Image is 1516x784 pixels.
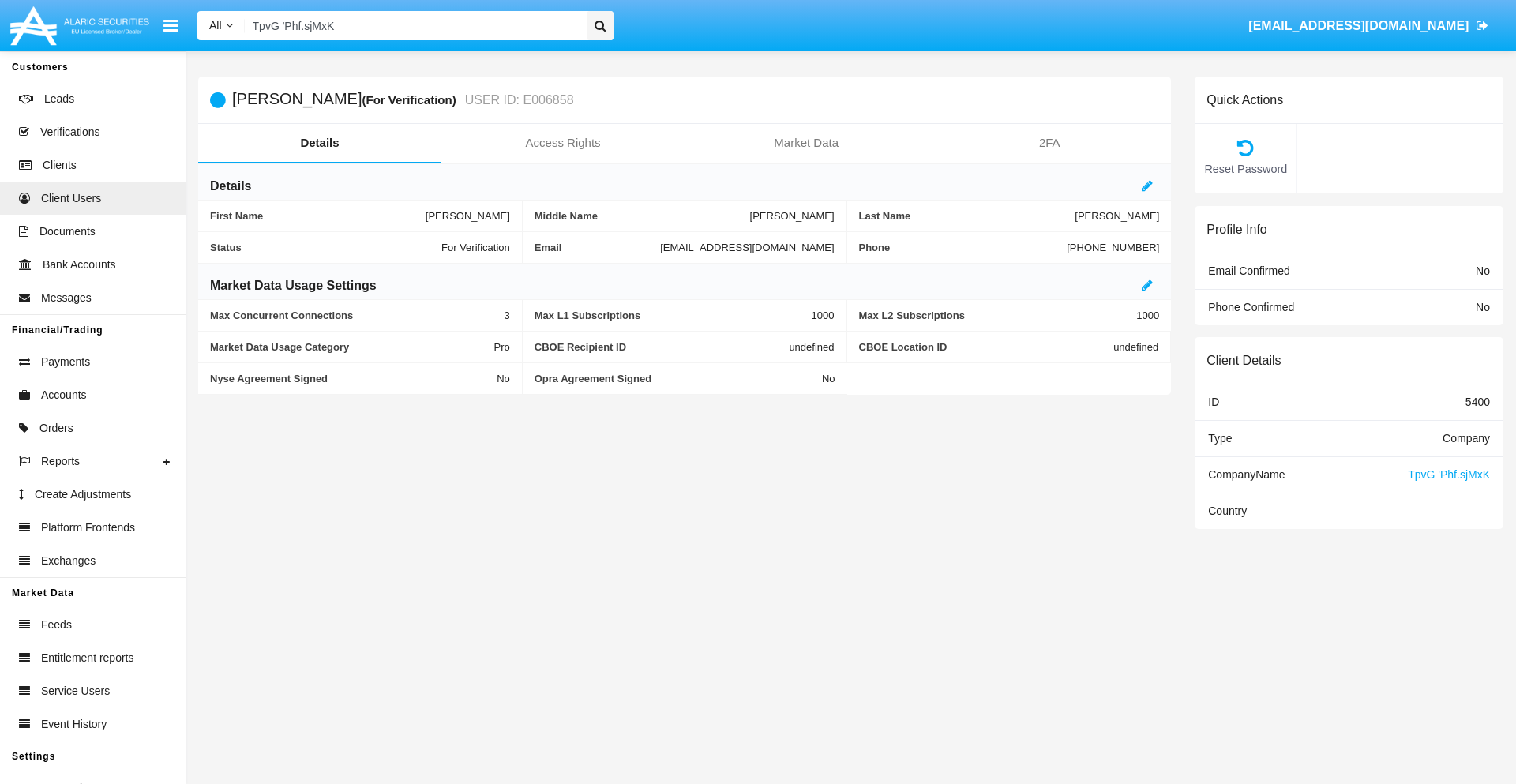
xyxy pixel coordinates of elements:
span: Market Data Usage Category [210,341,494,353]
span: undefined [789,341,834,353]
span: First Name [210,210,426,222]
span: ID [1208,396,1219,408]
span: Max L1 Subscriptions [535,309,812,321]
span: Phone [859,242,1068,253]
span: Type [1208,432,1232,445]
span: Payments [41,354,90,370]
h5: [PERSON_NAME] [232,91,574,109]
span: Service Users [41,683,110,700]
span: [PERSON_NAME] [750,210,835,222]
span: Phone Confirmed [1208,301,1294,313]
span: [PHONE_NUMBER] [1067,242,1159,253]
span: 5400 [1465,396,1490,408]
h6: Quick Actions [1206,92,1283,107]
a: [EMAIL_ADDRESS][DOMAIN_NAME] [1241,4,1496,48]
span: Orders [39,420,73,437]
span: Client Users [41,190,101,207]
span: 3 [505,309,510,321]
div: (For Verification) [362,91,460,109]
span: [EMAIL_ADDRESS][DOMAIN_NAME] [660,242,834,253]
span: Opra Agreement Signed [535,373,822,384]
span: Entitlement reports [41,650,134,666]
span: Nyse Agreement Signed [210,373,497,384]
span: Exchanges [41,553,96,569]
h6: Client Details [1206,353,1281,368]
a: Details [198,124,441,162]
span: No [1476,301,1490,313]
span: Verifications [40,124,99,141]
span: Leads [44,91,74,107]
span: Company [1443,432,1490,445]
span: Status [210,242,441,253]
span: Reports [41,453,80,470]
span: [PERSON_NAME] [426,210,510,222]
span: undefined [1113,341,1158,353]
span: Last Name [859,210,1075,222]
a: 2FA [928,124,1171,162]
span: Bank Accounts [43,257,116,273]
span: For Verification [441,242,510,253]
span: Messages [41,290,92,306]
span: All [209,19,222,32]
span: Reset Password [1203,161,1289,178]
a: All [197,17,245,34]
span: Create Adjustments [35,486,131,503]
span: No [822,373,835,384]
a: Access Rights [441,124,685,162]
span: CBOE Location ID [859,341,1114,353]
h6: Profile Info [1206,222,1266,237]
small: USER ID: E006858 [461,94,574,107]
h6: Details [210,178,251,195]
span: Email Confirmed [1208,264,1289,277]
span: Event History [41,716,107,733]
span: Middle Name [535,210,750,222]
span: Max Concurrent Connections [210,309,505,321]
span: Feeds [41,617,72,633]
span: TpvG 'Phf.sjMxK [1408,468,1490,481]
img: Logo image [8,2,152,49]
span: CBOE Recipient ID [535,341,790,353]
span: Pro [494,341,510,353]
span: Company Name [1208,468,1285,481]
a: Market Data [685,124,928,162]
span: Max L2 Subscriptions [859,309,1137,321]
h6: Market Data Usage Settings [210,277,377,294]
span: Clients [43,157,77,174]
span: [EMAIL_ADDRESS][DOMAIN_NAME] [1248,19,1469,32]
input: Search [245,11,581,40]
span: Email [535,242,660,253]
span: Documents [39,223,96,240]
span: [PERSON_NAME] [1075,210,1159,222]
span: No [1476,264,1490,277]
span: Country [1208,505,1247,517]
span: Platform Frontends [41,520,135,536]
span: 1000 [1136,309,1159,321]
span: Accounts [41,387,87,403]
span: No [497,373,510,384]
span: 1000 [812,309,835,321]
